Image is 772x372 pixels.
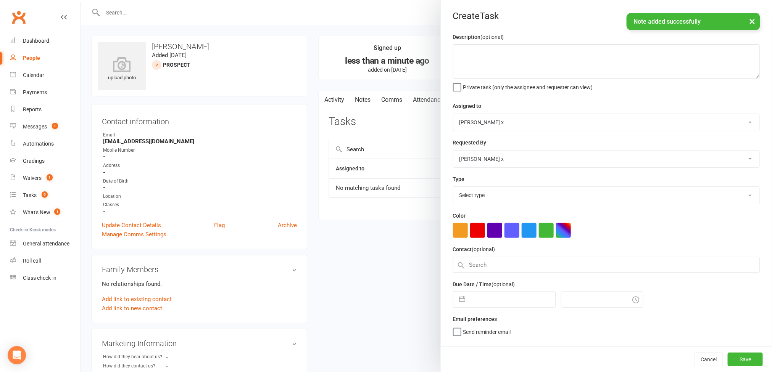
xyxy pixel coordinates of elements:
[23,55,40,61] div: People
[54,208,60,215] span: 1
[472,246,495,252] small: (optional)
[694,353,723,366] button: Cancel
[627,13,760,30] div: Note added successfully
[23,241,69,247] div: General attendance
[10,67,81,84] a: Calendar
[463,326,511,335] span: Send reminder email
[9,8,28,27] a: Clubworx
[10,84,81,101] a: Payments
[728,353,763,366] button: Save
[10,101,81,118] a: Reports
[23,38,49,44] div: Dashboard
[10,152,81,170] a: Gradings
[10,235,81,252] a: General attendance kiosk mode
[10,135,81,152] a: Automations
[23,275,56,281] div: Class check-in
[453,315,497,323] label: Email preferences
[23,72,44,78] div: Calendar
[23,106,42,112] div: Reports
[481,34,504,40] small: (optional)
[10,32,81,50] a: Dashboard
[10,269,81,287] a: Class kiosk mode
[441,11,772,21] div: Create Task
[23,89,47,95] div: Payments
[10,170,81,187] a: Waivers 1
[10,118,81,135] a: Messages 1
[23,192,37,198] div: Tasks
[23,158,45,164] div: Gradings
[10,50,81,67] a: People
[453,33,504,41] label: Description
[453,257,760,273] input: Search
[23,175,42,181] div: Waivers
[453,245,495,253] label: Contact
[463,82,593,90] span: Private task (only the assignee and requester can view)
[492,281,515,287] small: (optional)
[23,123,47,130] div: Messages
[453,280,515,289] label: Due Date / Time
[10,187,81,204] a: Tasks 9
[52,123,58,129] span: 1
[8,346,26,364] div: Open Intercom Messenger
[23,141,54,147] div: Automations
[453,138,487,147] label: Requested By
[23,209,50,215] div: What's New
[453,212,466,220] label: Color
[453,102,482,110] label: Assigned to
[23,258,41,264] div: Roll call
[47,174,53,181] span: 1
[10,204,81,221] a: What's New1
[10,252,81,269] a: Roll call
[453,175,465,183] label: Type
[42,191,48,198] span: 9
[745,13,759,29] button: ×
